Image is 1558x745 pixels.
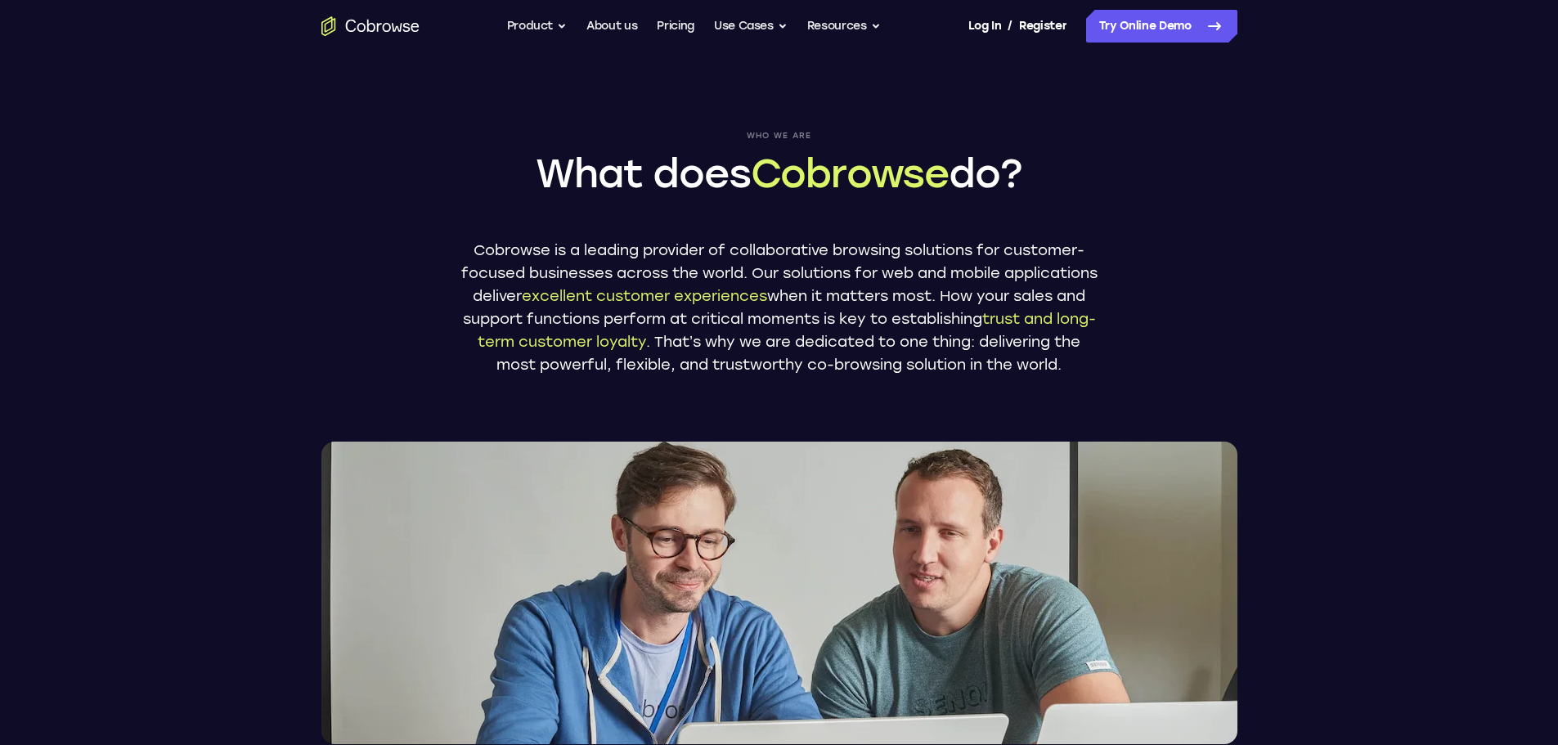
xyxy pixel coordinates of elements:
a: Pricing [657,10,694,43]
a: About us [586,10,637,43]
span: excellent customer experiences [522,287,767,305]
span: / [1008,16,1012,36]
h1: What does do? [460,147,1098,200]
img: Two Cobrowse software developers, João and Ross, working on their computers [321,442,1237,744]
p: Cobrowse is a leading provider of collaborative browsing solutions for customer-focused businesse... [460,239,1098,376]
button: Resources [807,10,881,43]
a: Log In [968,10,1001,43]
a: Try Online Demo [1086,10,1237,43]
a: Go to the home page [321,16,420,36]
button: Use Cases [714,10,788,43]
a: Register [1019,10,1066,43]
span: Cobrowse [751,150,949,197]
span: Who we are [460,131,1098,141]
button: Product [507,10,568,43]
